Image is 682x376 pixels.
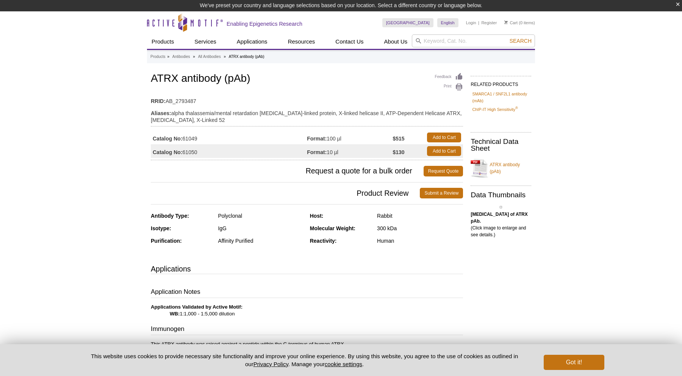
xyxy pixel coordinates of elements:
div: Human [377,237,463,244]
li: » [193,55,195,59]
strong: $515 [393,135,404,142]
h3: Immunogen [151,325,463,335]
a: About Us [380,34,412,49]
li: » [167,55,169,59]
p: (Click image to enlarge and see details.) [471,211,531,238]
strong: Catalog No: [153,135,183,142]
div: Affinity Purified [218,237,304,244]
div: IgG [218,225,304,232]
strong: RRID: [151,98,166,105]
a: ATRX antibody (pAb) [471,157,531,179]
h2: Enabling Epigenetics Research [227,20,302,27]
span: Request a quote for a bulk order [151,166,424,176]
b: Applications Validated by Active Motif: [151,304,242,310]
h2: RELATED PRODUCTS [471,76,531,89]
button: Search [507,37,534,44]
a: All Antibodies [198,53,221,60]
td: 61050 [151,144,307,158]
div: Polyclonal [218,212,304,219]
p: 1:1,000 - 1:5,000 dilution [151,304,463,317]
a: Antibodies [172,53,190,60]
strong: Molecular Weight: [310,225,355,231]
strong: $130 [393,149,404,156]
img: Your Cart [504,20,508,24]
strong: Catalog No: [153,149,183,156]
a: Contact Us [331,34,368,49]
a: Services [190,34,221,49]
a: Submit a Review [420,188,463,198]
div: 300 kDa [377,225,463,232]
a: Login [466,20,476,25]
a: Print [435,83,463,91]
a: Resources [283,34,320,49]
a: Cart [504,20,518,25]
li: | [478,18,479,27]
a: Privacy Policy [253,361,288,367]
td: 100 µl [307,131,393,144]
td: 10 µl [307,144,393,158]
sup: ® [515,106,518,110]
a: [GEOGRAPHIC_DATA] [382,18,433,27]
a: Feedback [435,73,463,81]
strong: Isotype: [151,225,171,231]
h2: Data Thumbnails [471,192,531,198]
li: (0 items) [504,18,535,27]
strong: Aliases: [151,110,171,117]
span: Product Review [151,188,420,198]
strong: Purification: [151,238,182,244]
strong: Format: [307,135,327,142]
input: Keyword, Cat. No. [412,34,535,47]
b: [MEDICAL_DATA] of ATRX pAb. [471,212,527,224]
a: Register [481,20,497,25]
button: Got it! [544,355,604,370]
button: cookie settings [325,361,362,367]
h3: Applications [151,263,463,275]
h2: Technical Data Sheet [471,138,531,152]
td: AB_2793487 [151,93,463,105]
strong: Host: [310,213,324,219]
img: ATRX antibody (pAb) tested by Western blot. [500,206,502,208]
a: SMARCA1 / SNF2L1 antibody (mAb) [472,90,530,104]
strong: Reactivity: [310,238,337,244]
a: Products [150,53,165,60]
strong: WB: [170,311,180,317]
a: English [437,18,458,27]
p: This website uses cookies to provide necessary site functionality and improve your online experie... [78,352,531,368]
strong: Antibody Type: [151,213,189,219]
h3: Application Notes [151,287,463,298]
a: Applications [232,34,272,49]
a: ChIP-IT High Sensitivity® [472,106,518,113]
li: ATRX antibody (pAb) [229,55,264,59]
span: Search [510,38,532,44]
div: Rabbit [377,212,463,219]
h1: ATRX antibody (pAb) [151,73,463,86]
td: 61049 [151,131,307,144]
p: This ATRX antibody was raised against a peptide within the C-terminus of human ATRX. [151,341,463,348]
td: alpha thalassemia/mental retardation [MEDICAL_DATA]-linked protein, X-linked helicase II, ATP-Dep... [151,105,463,124]
li: » [224,55,226,59]
strong: Format: [307,149,327,156]
a: Request Quote [424,166,463,176]
a: Add to Cart [427,133,461,142]
a: Add to Cart [427,146,461,156]
a: Products [147,34,178,49]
